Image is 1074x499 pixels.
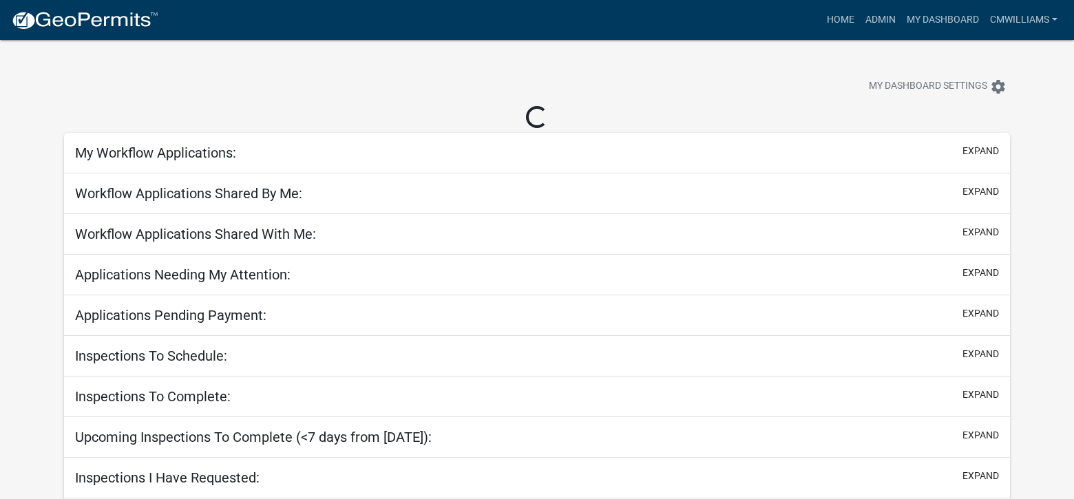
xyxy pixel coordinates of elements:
[860,7,901,33] a: Admin
[75,469,260,486] h5: Inspections I Have Requested:
[962,347,999,361] button: expand
[869,78,987,95] span: My Dashboard Settings
[75,307,266,323] h5: Applications Pending Payment:
[75,348,227,364] h5: Inspections To Schedule:
[75,185,302,202] h5: Workflow Applications Shared By Me:
[75,145,236,161] h5: My Workflow Applications:
[962,428,999,443] button: expand
[821,7,860,33] a: Home
[858,73,1018,100] button: My Dashboard Settingssettings
[984,7,1063,33] a: cmwilliams
[75,266,291,283] h5: Applications Needing My Attention:
[962,469,999,483] button: expand
[75,226,316,242] h5: Workflow Applications Shared With Me:
[990,78,1007,95] i: settings
[75,429,432,445] h5: Upcoming Inspections To Complete (<7 days from [DATE]):
[962,306,999,321] button: expand
[962,225,999,240] button: expand
[75,388,231,405] h5: Inspections To Complete:
[962,387,999,402] button: expand
[962,184,999,199] button: expand
[962,266,999,280] button: expand
[962,144,999,158] button: expand
[901,7,984,33] a: My Dashboard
